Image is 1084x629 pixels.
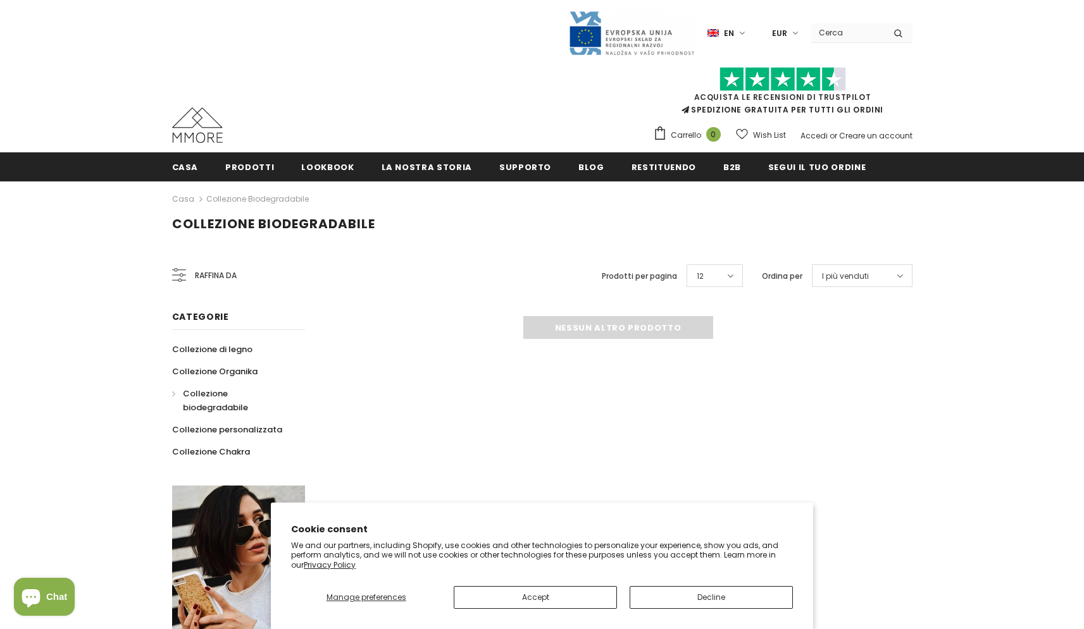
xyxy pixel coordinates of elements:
[10,578,78,619] inbox-online-store-chat: Shopify online store chat
[225,152,274,181] a: Prodotti
[172,441,250,463] a: Collezione Chakra
[671,129,701,142] span: Carrello
[653,73,913,115] span: SPEDIZIONE GRATUITA PER TUTTI GLI ORDINI
[172,382,291,418] a: Collezione biodegradabile
[762,270,802,283] label: Ordina per
[304,559,356,570] a: Privacy Policy
[720,67,846,92] img: Fidati di Pilot Stars
[291,586,441,609] button: Manage preferences
[172,107,223,143] img: Casi MMORE
[736,124,786,146] a: Wish List
[723,161,741,173] span: B2B
[172,446,250,458] span: Collezione Chakra
[382,161,472,173] span: La nostra storia
[382,152,472,181] a: La nostra storia
[768,152,866,181] a: Segui il tuo ordine
[653,126,727,145] a: Carrello 0
[839,130,913,141] a: Creare un account
[291,540,793,570] p: We and our partners, including Shopify, use cookies and other technologies to personalize your ex...
[301,152,354,181] a: Lookbook
[568,10,695,56] img: Javni Razpis
[568,27,695,38] a: Javni Razpis
[172,338,252,360] a: Collezione di legno
[830,130,837,141] span: or
[578,152,604,181] a: Blog
[301,161,354,173] span: Lookbook
[753,129,786,142] span: Wish List
[632,152,696,181] a: Restituendo
[822,270,869,283] span: I più venduti
[454,586,617,609] button: Accept
[630,586,793,609] button: Decline
[291,523,793,536] h2: Cookie consent
[225,161,274,173] span: Prodotti
[811,23,884,42] input: Search Site
[602,270,677,283] label: Prodotti per pagina
[195,269,237,283] span: Raffina da
[697,270,704,283] span: 12
[172,360,258,382] a: Collezione Organika
[172,343,252,355] span: Collezione di legno
[172,215,375,233] span: Collezione biodegradabile
[327,592,406,602] span: Manage preferences
[772,27,787,40] span: EUR
[499,152,551,181] a: supporto
[499,161,551,173] span: supporto
[723,152,741,181] a: B2B
[172,192,194,207] a: Casa
[172,161,199,173] span: Casa
[632,161,696,173] span: Restituendo
[801,130,828,141] a: Accedi
[724,27,734,40] span: en
[172,310,229,323] span: Categorie
[172,365,258,377] span: Collezione Organika
[694,92,871,102] a: Acquista le recensioni di TrustPilot
[706,127,721,142] span: 0
[172,424,282,436] span: Collezione personalizzata
[206,193,309,204] a: Collezione biodegradabile
[578,161,604,173] span: Blog
[172,152,199,181] a: Casa
[768,161,866,173] span: Segui il tuo ordine
[172,418,282,441] a: Collezione personalizzata
[183,388,248,413] span: Collezione biodegradabile
[707,28,719,39] img: i-lang-1.png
